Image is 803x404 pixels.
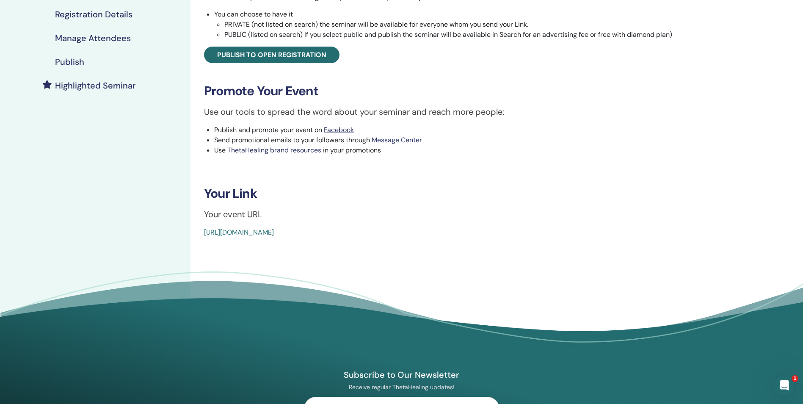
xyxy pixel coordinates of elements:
li: Publish and promote your event on [214,125,712,135]
h4: Registration Details [55,9,132,19]
h4: Highlighted Seminar [55,80,136,91]
a: Publish to open registration [204,47,339,63]
p: Receive regular ThetaHealing updates! [304,383,499,391]
h4: Subscribe to Our Newsletter [304,369,499,380]
li: PRIVATE (not listed on search) the seminar will be available for everyone whom you send your Link. [224,19,712,30]
a: Facebook [324,125,354,134]
li: PUBLIC (listed on search) If you select public and publish the seminar will be available in Searc... [224,30,712,40]
li: Send promotional emails to your followers through [214,135,712,145]
span: 1 [792,375,798,382]
h4: Manage Attendees [55,33,131,43]
li: Use in your promotions [214,145,712,155]
h4: Publish [55,57,84,67]
a: ThetaHealing brand resources [227,146,321,155]
a: Message Center [372,136,422,144]
span: Publish to open registration [217,50,326,59]
p: Your event URL [204,208,712,221]
li: You can choose to have it [214,9,712,40]
p: Use our tools to spread the word about your seminar and reach more people: [204,105,712,118]
iframe: Intercom live chat [774,375,795,396]
a: [URL][DOMAIN_NAME] [204,228,274,237]
h3: Your Link [204,186,712,201]
h3: Promote Your Event [204,83,712,99]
